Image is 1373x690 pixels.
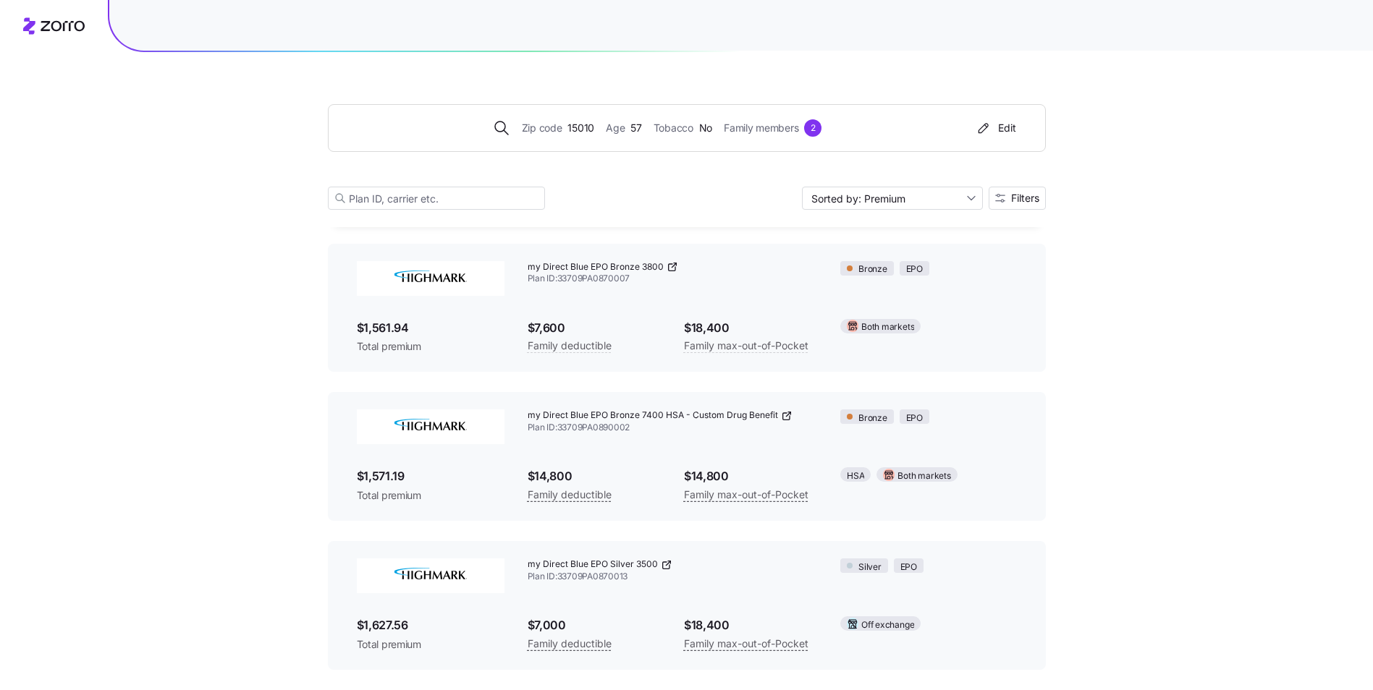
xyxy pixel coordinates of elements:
span: Plan ID: 33709PA0890002 [528,422,818,434]
span: Filters [1011,193,1039,203]
span: 57 [630,120,641,136]
span: Age [606,120,625,136]
span: $7,000 [528,616,661,634]
span: Off exchange [861,618,914,632]
span: my Direct Blue EPO Bronze 3800 [528,261,664,273]
span: No [699,120,712,136]
span: my Direct Blue EPO Bronze 7400 HSA - Custom Drug Benefit [528,409,778,422]
span: $18,400 [684,616,817,634]
span: HSA [847,469,864,483]
span: 15010 [567,120,594,136]
span: Both markets [861,320,914,334]
span: Total premium [357,637,504,652]
span: EPO [906,263,923,276]
span: Plan ID: 33709PA0870013 [528,571,818,583]
img: Highmark BlueCross BlueShield [357,261,504,296]
span: Zip code [522,120,562,136]
span: Family members [724,120,798,136]
button: Edit [969,116,1022,140]
span: Bronze [858,412,887,425]
span: Total premium [357,339,504,354]
span: Silver [858,561,882,574]
span: $14,800 [528,467,661,485]
span: Family max-out-of-Pocket [684,635,808,652]
input: Plan ID, carrier etc. [328,187,545,210]
span: Family max-out-of-Pocket [684,486,808,503]
span: $1,627.56 [357,616,504,634]
span: EPO [900,561,917,574]
div: Edit [975,121,1016,135]
span: my Direct Blue EPO Silver 3500 [528,558,658,571]
span: Total premium [357,488,504,503]
span: $14,800 [684,467,817,485]
span: Tobacco [654,120,693,136]
span: $18,400 [684,319,817,337]
span: $7,600 [528,319,661,337]
img: Highmark BlueCross BlueShield [357,409,504,444]
span: EPO [906,412,923,425]
span: Bronze [858,263,887,276]
input: Sort by [802,187,983,210]
span: Both markets [897,469,950,483]
span: Family deductible [528,635,612,652]
div: 2 [804,119,821,137]
span: $1,561.94 [357,319,504,337]
span: Family deductible [528,486,612,503]
span: Family deductible [528,337,612,354]
span: $1,571.19 [357,467,504,485]
img: Highmark BlueCross BlueShield [357,558,504,593]
button: Filters [989,187,1046,210]
span: Family max-out-of-Pocket [684,337,808,354]
span: Plan ID: 33709PA0870007 [528,273,818,285]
